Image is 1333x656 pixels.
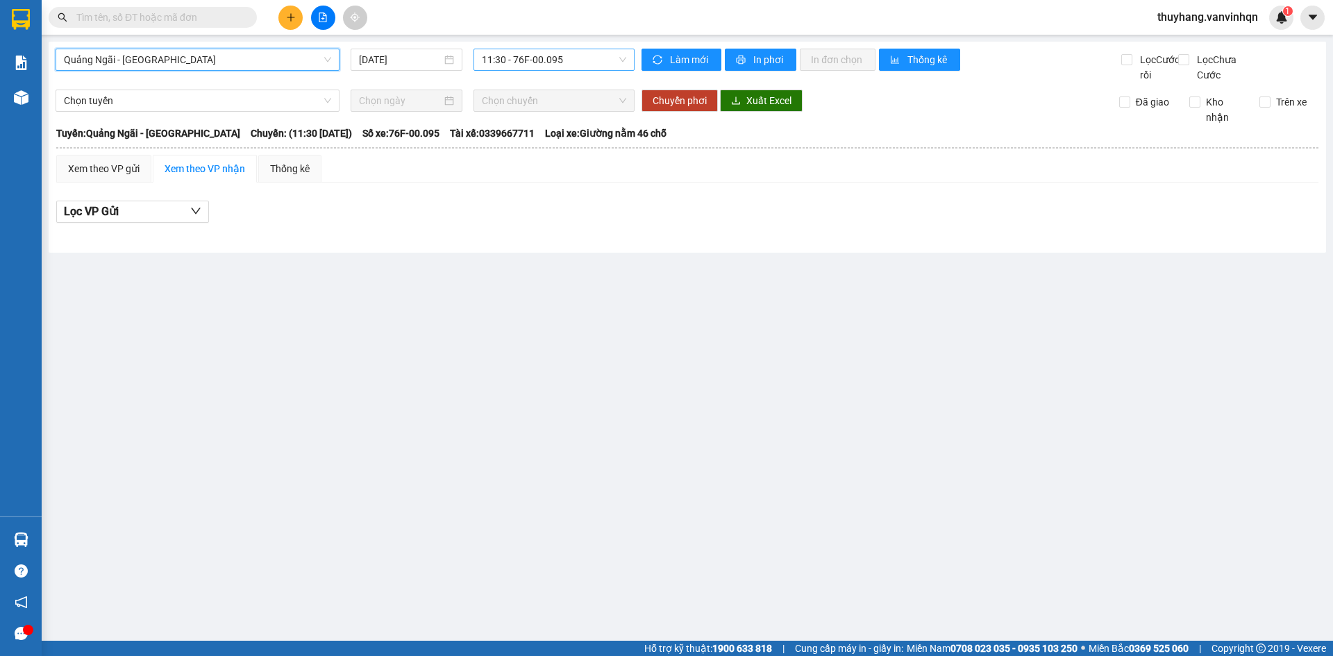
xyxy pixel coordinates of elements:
[482,49,626,70] span: 11:30 - 76F-00.095
[1307,11,1319,24] span: caret-down
[64,49,331,70] span: Quảng Ngãi - Vũng Tàu
[286,12,296,22] span: plus
[782,641,785,656] span: |
[1256,644,1266,653] span: copyright
[450,126,535,141] span: Tài xế: 0339667711
[642,49,721,71] button: syncLàm mới
[545,126,666,141] span: Loại xe: Giường nằm 46 chỗ
[14,532,28,547] img: warehouse-icon
[311,6,335,30] button: file-add
[251,126,352,141] span: Chuyến: (11:30 [DATE])
[712,643,772,654] strong: 1900 633 818
[1275,11,1288,24] img: icon-new-feature
[879,49,960,71] button: bar-chartThống kê
[670,52,710,67] span: Làm mới
[1081,646,1085,651] span: ⚪️
[1199,641,1201,656] span: |
[1283,6,1293,16] sup: 1
[15,564,28,578] span: question-circle
[56,201,209,223] button: Lọc VP Gửi
[359,93,442,108] input: Chọn ngày
[278,6,303,30] button: plus
[1130,94,1175,110] span: Đã giao
[15,596,28,609] span: notification
[653,55,664,66] span: sync
[1089,641,1189,656] span: Miền Bắc
[720,90,803,112] button: downloadXuất Excel
[1134,52,1182,83] span: Lọc Cước rồi
[1300,6,1325,30] button: caret-down
[362,126,439,141] span: Số xe: 76F-00.095
[350,12,360,22] span: aim
[64,90,331,111] span: Chọn tuyến
[890,55,902,66] span: bar-chart
[343,6,367,30] button: aim
[800,49,875,71] button: In đơn chọn
[1191,52,1263,83] span: Lọc Chưa Cước
[753,52,785,67] span: In phơi
[165,161,245,176] div: Xem theo VP nhận
[795,641,903,656] span: Cung cấp máy in - giấy in:
[907,52,949,67] span: Thống kê
[642,90,718,112] button: Chuyển phơi
[482,90,626,111] span: Chọn chuyến
[64,203,119,220] span: Lọc VP Gửi
[190,205,201,217] span: down
[68,161,140,176] div: Xem theo VP gửi
[359,52,442,67] input: 15/08/2025
[14,90,28,105] img: warehouse-icon
[56,128,240,139] b: Tuyến: Quảng Ngãi - [GEOGRAPHIC_DATA]
[950,643,1078,654] strong: 0708 023 035 - 0935 103 250
[644,641,772,656] span: Hỗ trợ kỹ thuật:
[14,56,28,70] img: solution-icon
[1285,6,1290,16] span: 1
[270,161,310,176] div: Thống kê
[15,627,28,640] span: message
[1271,94,1312,110] span: Trên xe
[1129,643,1189,654] strong: 0369 525 060
[58,12,67,22] span: search
[1200,94,1249,125] span: Kho nhận
[907,641,1078,656] span: Miền Nam
[1146,8,1269,26] span: thuyhang.vanvinhqn
[318,12,328,22] span: file-add
[76,10,240,25] input: Tìm tên, số ĐT hoặc mã đơn
[736,55,748,66] span: printer
[725,49,796,71] button: printerIn phơi
[12,9,30,30] img: logo-vxr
